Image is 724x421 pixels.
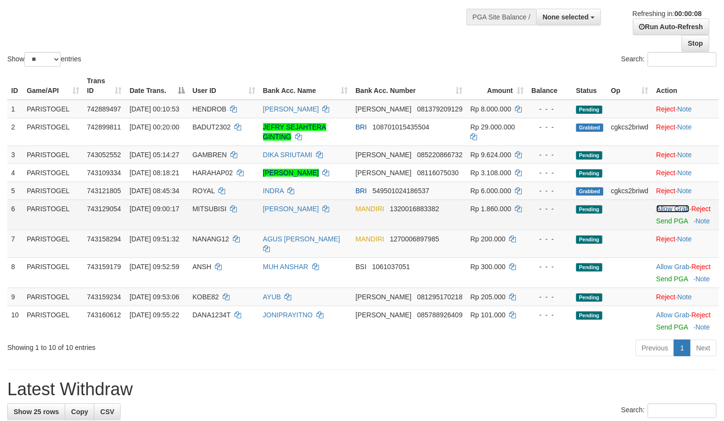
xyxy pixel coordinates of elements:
[531,122,568,132] div: - - -
[531,262,568,272] div: - - -
[87,151,121,159] span: 743052552
[390,235,439,243] span: Copy 1270006897985 to clipboard
[7,146,23,164] td: 3
[653,200,719,230] td: ·
[690,340,717,356] a: Next
[656,293,676,301] a: Reject
[653,118,719,146] td: ·
[656,235,676,243] a: Reject
[355,187,367,195] span: BRI
[531,104,568,114] div: - - -
[607,118,653,146] td: cgkcs2briwd
[130,187,179,195] span: [DATE] 08:45:34
[607,72,653,100] th: Op: activate to sort column ascending
[691,311,711,319] a: Reject
[7,339,294,352] div: Showing 1 to 10 of 10 entries
[656,217,688,225] a: Send PGA
[126,72,189,100] th: Date Trans.: activate to sort column descending
[656,311,689,319] a: Allow Grab
[7,380,717,399] h1: Latest Withdraw
[263,123,326,141] a: JEFRY SEJAHTERA GINTING
[470,235,505,243] span: Rp 200.000
[470,263,505,271] span: Rp 300.000
[87,293,121,301] span: 743159234
[656,311,691,319] span: ·
[7,403,65,420] a: Show 25 rows
[576,263,602,272] span: Pending
[7,182,23,200] td: 5
[677,105,692,113] a: Note
[470,151,511,159] span: Rp 9.624.000
[87,263,121,271] span: 743159179
[531,168,568,178] div: - - -
[470,187,511,195] span: Rp 6.000.000
[23,200,83,230] td: PARISTOGEL
[536,9,601,25] button: None selected
[23,100,83,118] td: PARISTOGEL
[653,288,719,306] td: ·
[656,263,691,271] span: ·
[372,123,429,131] span: Copy 108701015435504 to clipboard
[691,263,711,271] a: Reject
[130,123,179,131] span: [DATE] 00:20:00
[130,205,179,213] span: [DATE] 09:00:17
[7,118,23,146] td: 2
[130,293,179,301] span: [DATE] 09:53:06
[7,72,23,100] th: ID
[656,275,688,283] a: Send PGA
[193,123,231,131] span: BADUT2302
[193,187,215,195] span: ROYAL
[355,235,384,243] span: MANDIRI
[648,403,717,418] input: Search:
[7,306,23,336] td: 10
[355,263,367,271] span: BSI
[130,311,179,319] span: [DATE] 09:55:22
[23,146,83,164] td: PARISTOGEL
[130,263,179,271] span: [DATE] 09:52:59
[263,293,281,301] a: AYUB
[23,182,83,200] td: PARISTOGEL
[355,293,411,301] span: [PERSON_NAME]
[193,311,230,319] span: DANA1234T
[607,182,653,200] td: cgkcs2briwd
[417,293,462,301] span: Copy 081295170218 to clipboard
[87,123,121,131] span: 742899811
[7,257,23,288] td: 8
[263,151,313,159] a: DIKA SRIUTAMI
[263,311,313,319] a: JONIPRAYITNO
[355,311,411,319] span: [PERSON_NAME]
[23,230,83,257] td: PARISTOGEL
[417,105,462,113] span: Copy 081379209129 to clipboard
[87,205,121,213] span: 743129054
[656,323,688,331] a: Send PGA
[531,150,568,160] div: - - -
[87,105,121,113] span: 742889497
[65,403,94,420] a: Copy
[677,235,692,243] a: Note
[677,123,692,131] a: Note
[653,257,719,288] td: ·
[193,263,212,271] span: ANSH
[470,123,515,131] span: Rp 29.000.000
[7,100,23,118] td: 1
[653,230,719,257] td: ·
[656,187,676,195] a: Reject
[633,18,709,35] a: Run Auto-Refresh
[576,311,602,320] span: Pending
[470,169,511,177] span: Rp 3.108.000
[677,169,692,177] a: Note
[130,169,179,177] span: [DATE] 08:18:21
[23,118,83,146] td: PARISTOGEL
[83,72,126,100] th: Trans ID: activate to sort column ascending
[259,72,352,100] th: Bank Acc. Name: activate to sort column ascending
[576,124,603,132] span: Grabbed
[653,306,719,336] td: ·
[656,169,676,177] a: Reject
[653,182,719,200] td: ·
[656,105,676,113] a: Reject
[193,235,229,243] span: NANANG12
[355,105,411,113] span: [PERSON_NAME]
[193,105,227,113] span: HENDROB
[528,72,572,100] th: Balance
[94,403,121,420] a: CSV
